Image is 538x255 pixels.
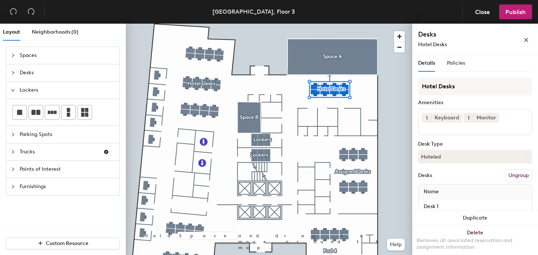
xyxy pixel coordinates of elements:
span: Name [420,185,443,198]
button: Custom Resource [6,238,120,249]
span: Hotel Desks [418,41,447,48]
span: Neighborhoods (0) [32,29,78,35]
span: Desks [20,64,115,81]
span: collapsed [11,132,15,137]
span: Details [418,60,435,66]
div: Amenities [418,100,532,106]
input: Unnamed desk [420,201,530,212]
span: Furnishings [20,178,115,195]
button: Duplicate [412,211,538,225]
div: Keyboard [431,113,462,123]
span: collapsed [11,184,15,189]
div: [GEOGRAPHIC_DATA], Floor 3 [212,7,295,16]
button: Undo (⌘ + Z) [6,4,21,19]
span: collapsed [11,150,15,154]
span: Publish [505,8,526,16]
button: 1 [464,113,473,123]
span: Trucks [20,143,97,160]
span: 1 [426,114,428,122]
button: Help [387,239,405,251]
span: Close [475,8,490,16]
h4: Desks [418,30,500,39]
span: Spaces [20,47,115,64]
span: Custom Resource [46,240,88,246]
span: Parking Spots [20,126,115,143]
span: Layout [3,29,20,35]
div: Monitor [473,113,499,123]
div: Desk Type [418,141,532,147]
span: close [524,37,529,42]
span: 1 [468,114,470,122]
span: collapsed [11,71,15,75]
span: Points of Interest [20,161,115,178]
button: Ungroup [505,169,532,182]
span: collapsed [11,53,15,58]
button: Redo (⌘ + ⇧ + Z) [24,4,38,19]
span: Lockers [20,82,115,99]
span: expanded [11,88,15,92]
div: Desks [418,173,432,178]
span: undo [10,8,17,15]
button: 1 [422,113,431,123]
button: Close [469,4,496,19]
span: Policies [447,60,465,66]
button: Hoteled [418,150,532,163]
div: Removes all associated reservation and assignment information [417,237,534,251]
button: Publish [499,4,532,19]
span: collapsed [11,167,15,171]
